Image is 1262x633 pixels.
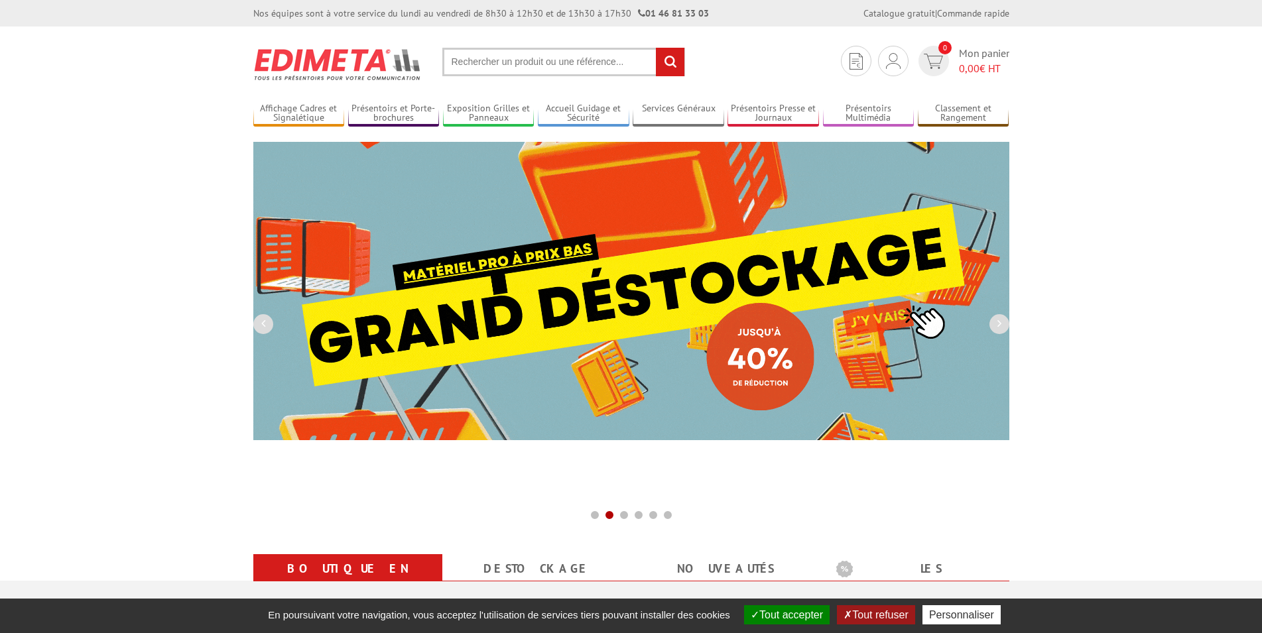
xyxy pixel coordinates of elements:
a: Commande rapide [937,7,1009,19]
a: Classement et Rangement [918,103,1009,125]
a: Présentoirs Presse et Journaux [727,103,819,125]
a: devis rapide 0 Mon panier 0,00€ HT [915,46,1009,76]
a: Affichage Cadres et Signalétique [253,103,345,125]
a: Accueil Guidage et Sécurité [538,103,629,125]
a: Services Généraux [633,103,724,125]
span: € HT [959,61,1009,76]
button: Tout accepter [744,605,830,624]
img: devis rapide [886,53,901,69]
a: Catalogue gratuit [863,7,935,19]
a: Présentoirs et Porte-brochures [348,103,440,125]
span: En poursuivant votre navigation, vous acceptez l'utilisation de services tiers pouvant installer ... [261,609,737,620]
a: Destockage [458,557,615,581]
button: Personnaliser (fenêtre modale) [922,605,1001,624]
a: Présentoirs Multimédia [823,103,915,125]
span: 0 [938,41,952,54]
div: | [863,7,1009,20]
a: Exposition Grilles et Panneaux [443,103,535,125]
input: rechercher [656,48,684,76]
strong: 01 46 81 33 03 [638,7,709,19]
input: Rechercher un produit ou une référence... [442,48,685,76]
a: Les promotions [836,557,993,604]
img: devis rapide [850,53,863,70]
span: Mon panier [959,46,1009,76]
b: Les promotions [836,557,1002,583]
a: nouveautés [647,557,804,581]
div: Nos équipes sont à votre service du lundi au vendredi de 8h30 à 12h30 et de 13h30 à 17h30 [253,7,709,20]
a: Boutique en ligne [269,557,426,604]
button: Tout refuser [837,605,915,624]
img: Présentoir, panneau, stand - Edimeta - PLV, affichage, mobilier bureau, entreprise [253,40,422,89]
img: devis rapide [924,54,943,69]
span: 0,00 [959,62,979,75]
